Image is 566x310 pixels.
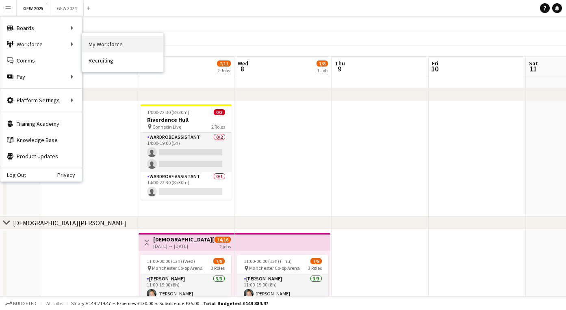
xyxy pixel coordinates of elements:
a: Knowledge Base [0,132,82,148]
span: 7/8 [310,258,322,264]
div: Platform Settings [0,92,82,108]
h3: Riverdance Hull [141,116,232,123]
span: Manchester Co-op Arena [249,265,300,271]
app-card-role: Wardrobe Assistant0/214:00-19:00 (5h) [141,133,232,172]
span: 7/8 [213,258,225,264]
span: 3 Roles [308,265,322,271]
div: [DEMOGRAPHIC_DATA][PERSON_NAME] [13,219,127,227]
span: 9 [334,64,345,73]
a: Log Out [0,172,26,178]
span: 11:00-00:00 (13h) (Wed) [147,258,195,264]
span: 7/8 [317,60,328,67]
div: 1 Job [317,67,327,73]
span: Connexin Live [152,124,181,130]
span: 11:00-00:00 (13h) (Thu) [244,258,292,264]
div: [DATE] → [DATE] [153,243,214,249]
app-card-role: Wardrobe Assistant0/114:00-22:30 (8h30m) [141,172,232,200]
button: GFW 2025 [17,0,50,16]
span: 10 [431,64,438,73]
div: 2 Jobs [217,67,230,73]
div: Pay [0,69,82,85]
a: Comms [0,52,82,69]
span: 14:00-22:30 (8h30m) [147,109,189,115]
span: All jobs [45,300,64,306]
div: Workforce [0,36,82,52]
a: Product Updates [0,148,82,164]
a: Recruiting [82,52,163,69]
button: Budgeted [4,299,38,308]
span: Budgeted [13,301,37,306]
span: 11 [528,64,538,73]
app-job-card: 14:00-22:30 (8h30m)0/3Riverdance Hull Connexin Live2 RolesWardrobe Assistant0/214:00-19:00 (5h) W... [141,104,232,200]
span: 0/3 [214,109,225,115]
span: 7/11 [217,60,231,67]
div: Salary £149 219.47 + Expenses £130.00 + Subsistence £35.00 = [71,300,268,306]
span: Manchester Co-op Arena [152,265,203,271]
span: 3 Roles [211,265,225,271]
span: Thu [335,60,345,67]
h3: [DEMOGRAPHIC_DATA][PERSON_NAME] Manchester [153,236,214,243]
span: Wed [238,60,248,67]
span: 14/16 [215,237,231,243]
div: Boards [0,20,82,36]
span: Sat [529,60,538,67]
span: 8 [236,64,248,73]
span: Total Budgeted £149 384.47 [203,300,268,306]
a: My Workforce [82,36,163,52]
span: 2 Roles [211,124,225,130]
div: 2 jobs [219,243,231,250]
span: Fri [432,60,438,67]
button: GFW 2024 [50,0,84,16]
a: Training Academy [0,116,82,132]
a: Privacy [57,172,82,178]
